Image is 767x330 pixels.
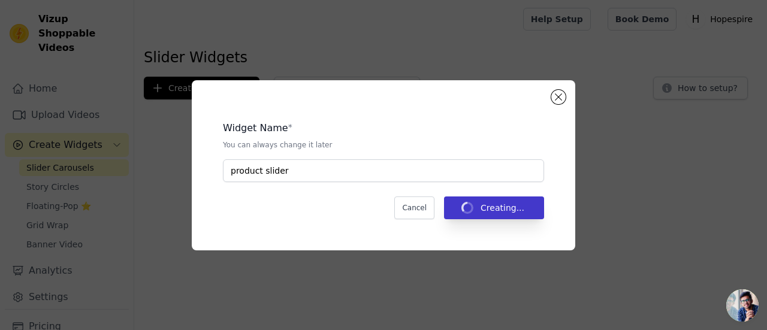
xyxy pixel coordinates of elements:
button: Creating... [444,196,544,219]
legend: Widget Name [223,121,288,135]
p: You can always change it later [223,140,544,150]
button: Cancel [394,196,434,219]
button: Close modal [551,90,566,104]
div: Avoin keskustelu [726,289,759,322]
